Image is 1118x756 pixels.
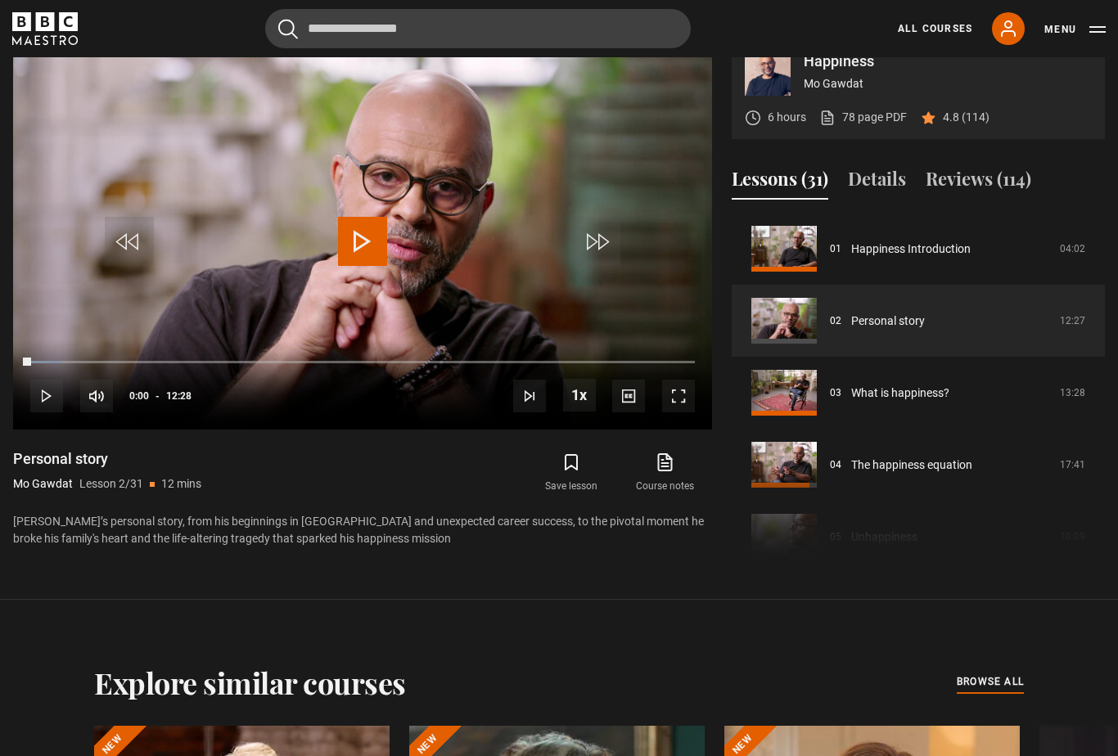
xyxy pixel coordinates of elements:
a: All Courses [898,21,972,36]
button: Play [30,380,63,412]
button: Lessons (31) [732,165,828,200]
video-js: Video Player [13,37,712,430]
div: Progress Bar [30,361,695,364]
span: 12:28 [166,381,192,411]
h2: Explore similar courses [94,665,406,700]
button: Mute [80,380,113,412]
a: browse all [957,673,1024,691]
button: Toggle navigation [1044,21,1106,38]
button: Details [848,165,906,200]
button: Submit the search query [278,19,298,39]
svg: BBC Maestro [12,12,78,45]
a: Personal story [851,313,925,330]
button: Playback Rate [563,379,596,412]
p: [PERSON_NAME]’s personal story, from his beginnings in [GEOGRAPHIC_DATA] and unexpected career su... [13,513,712,547]
span: browse all [957,673,1024,690]
button: Reviews (114) [926,165,1031,200]
a: Happiness Introduction [851,241,971,258]
p: Mo Gawdat [804,75,1092,92]
span: - [156,390,160,402]
a: What is happiness? [851,385,949,402]
p: 12 mins [161,475,201,493]
p: Mo Gawdat [13,475,73,493]
button: Fullscreen [662,380,695,412]
button: Next Lesson [513,380,546,412]
button: Save lesson [525,449,618,497]
a: 78 page PDF [819,109,907,126]
span: 0:00 [129,381,149,411]
p: Lesson 2/31 [79,475,143,493]
a: The happiness equation [851,457,972,474]
p: Happiness [804,54,1092,69]
a: Course notes [619,449,712,497]
p: 4.8 (114) [943,109,990,126]
h1: Personal story [13,449,201,469]
button: Captions [612,380,645,412]
input: Search [265,9,691,48]
p: 6 hours [768,109,806,126]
